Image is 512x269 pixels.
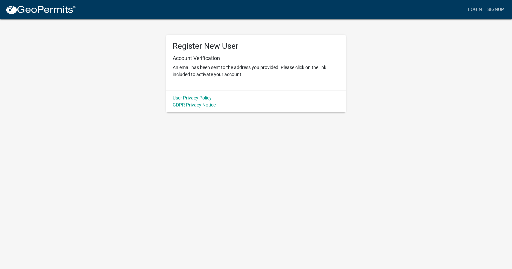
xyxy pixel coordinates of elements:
a: GDPR Privacy Notice [173,102,216,107]
h6: Account Verification [173,55,339,61]
p: An email has been sent to the address you provided. Please click on the link included to activate... [173,64,339,78]
a: Login [465,3,485,16]
a: User Privacy Policy [173,95,212,100]
h5: Register New User [173,41,339,51]
a: Signup [485,3,507,16]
